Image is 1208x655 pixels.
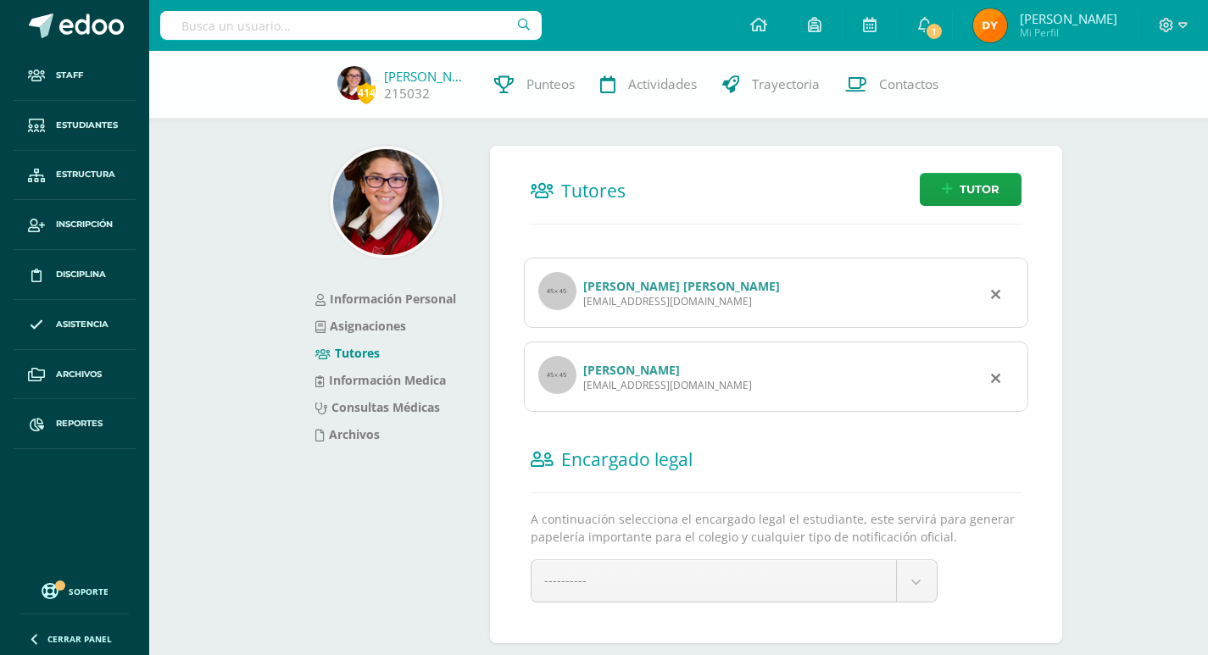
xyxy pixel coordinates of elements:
a: Trayectoria [710,51,832,119]
span: Cerrar panel [47,633,112,645]
span: Actividades [628,75,697,93]
a: 215032 [384,85,430,103]
img: 037b6ea60564a67d0a4f148695f9261a.png [973,8,1007,42]
a: [PERSON_NAME] [PERSON_NAME] [583,278,780,294]
a: Tutores [315,345,380,361]
a: Asignaciones [315,318,406,334]
a: Disciplina [14,250,136,300]
a: Información Personal [315,291,456,307]
img: 5c9b3f2e99b296b39d8321f920b1ea29.png [333,149,439,255]
a: [PERSON_NAME] [384,68,469,85]
a: Reportes [14,399,136,449]
span: Tutores [561,179,626,203]
span: Contactos [879,75,938,93]
span: Estructura [56,168,115,181]
input: Busca un usuario... [160,11,542,40]
span: Archivos [56,368,102,381]
span: Trayectoria [752,75,820,93]
a: Inscripción [14,200,136,250]
a: Tutor [920,173,1022,206]
div: Remover [991,283,1000,303]
span: Staff [56,69,83,82]
a: Punteos [482,51,587,119]
img: 2cf37b1663a62289bc3e4f10204d8cb0.png [337,66,371,100]
span: Tutor [960,174,999,205]
a: Consultas Médicas [315,399,440,415]
span: [PERSON_NAME] [1020,10,1117,27]
a: Contactos [832,51,951,119]
span: Punteos [526,75,575,93]
span: Reportes [56,417,103,430]
span: Encargado legal [561,447,693,471]
a: Staff [14,51,136,101]
a: Archivos [14,350,136,400]
span: Mi Perfil [1020,25,1117,40]
a: Estructura [14,151,136,201]
div: Remover [991,367,1000,387]
a: Archivos [315,426,380,442]
span: 414 [357,82,376,103]
img: profile image [538,272,576,310]
span: Asistencia [56,318,109,331]
a: [PERSON_NAME] [583,362,680,378]
span: ---------- [544,572,587,588]
a: ---------- [532,560,937,602]
a: Asistencia [14,300,136,350]
a: Actividades [587,51,710,119]
div: [EMAIL_ADDRESS][DOMAIN_NAME] [583,294,780,308]
span: 1 [925,22,944,41]
span: Soporte [69,586,109,597]
span: Disciplina [56,268,106,281]
span: Estudiantes [56,119,118,132]
p: A continuación selecciona el encargado legal el estudiante, este servirá para generar papelería i... [531,510,1022,546]
span: Inscripción [56,218,113,231]
div: [EMAIL_ADDRESS][DOMAIN_NAME] [583,378,752,392]
a: Estudiantes [14,101,136,151]
a: Información Medica [315,372,446,388]
a: Soporte [20,579,129,602]
img: profile image [538,356,576,394]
